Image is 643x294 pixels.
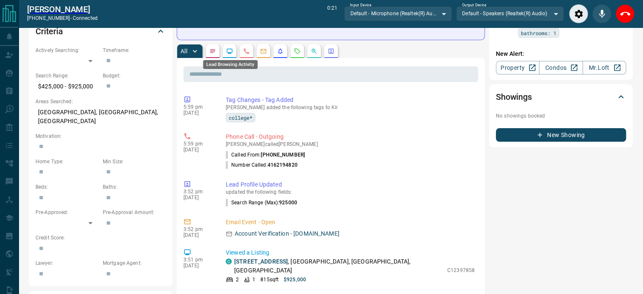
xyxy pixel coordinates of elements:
p: Tag Changes - Tag Added [226,96,475,104]
span: college* [229,113,252,122]
p: 5:59 pm [183,141,213,147]
p: $425,000 - $925,000 [36,80,99,93]
p: Timeframe: [103,47,166,54]
p: 3:52 pm [183,226,213,232]
svg: Calls [243,48,250,55]
p: Viewed a Listing [226,248,475,257]
h2: Showings [496,90,532,104]
p: 0:21 [327,4,337,23]
div: Default - Speakers (Realtek(R) Audio) [456,6,564,21]
p: Pre-Approval Amount: [103,209,166,216]
p: 3:52 pm [183,189,213,195]
p: [PERSON_NAME] added the following tags to Kir [226,104,475,110]
p: [GEOGRAPHIC_DATA], [GEOGRAPHIC_DATA], [GEOGRAPHIC_DATA] [36,105,166,128]
svg: Listing Alerts [277,48,284,55]
div: Showings [496,87,626,107]
div: Mute [592,4,611,23]
a: Condos [539,61,583,74]
span: [PHONE_NUMBER] [261,152,305,158]
p: Baths: [103,183,166,191]
h2: Criteria [36,25,63,38]
p: C12397858 [447,267,475,274]
p: [PERSON_NAME] called [PERSON_NAME] [226,141,475,147]
p: 815 sqft [260,276,279,283]
span: 4162194820 [268,162,298,168]
span: bathrooms: 1 [521,29,556,37]
svg: Opportunities [311,48,317,55]
svg: Agent Actions [328,48,334,55]
p: [DATE] [183,263,213,269]
p: Search Range (Max) : [226,199,297,206]
a: [STREET_ADDRESS] [234,258,288,265]
p: Actively Searching: [36,47,99,54]
p: [DATE] [183,195,213,201]
div: Criteria [36,21,166,41]
span: connected [73,15,98,21]
p: Credit Score: [36,234,166,242]
p: New Alert: [496,49,626,58]
a: Property [496,61,539,74]
span: 925000 [279,200,297,206]
p: Phone Call - Outgoing [226,132,475,141]
label: Input Device [350,3,372,8]
p: 5:59 pm [183,104,213,110]
div: Lead Browsing Activity [203,60,257,69]
div: End Call [616,4,635,23]
a: [PERSON_NAME] [27,4,98,14]
svg: Notes [209,48,216,55]
p: Number Called: [226,161,298,169]
label: Output Device [462,3,486,8]
svg: Emails [260,48,267,55]
div: condos.ca [226,258,232,264]
p: Search Range: [36,72,99,80]
p: Motivation: [36,132,166,140]
p: All [181,48,187,54]
p: updated the following fields: [226,189,475,195]
div: Default - Microphone (Realtek(R) Audio) [344,6,452,21]
p: , [GEOGRAPHIC_DATA], [GEOGRAPHIC_DATA], [GEOGRAPHIC_DATA] [234,257,443,275]
p: Email Event - Open [226,218,475,227]
p: [DATE] [183,232,213,238]
div: Audio Settings [569,4,588,23]
svg: Lead Browsing Activity [226,48,233,55]
p: Account Verification - [DOMAIN_NAME] [235,229,339,238]
p: Lead Profile Updated [226,180,475,189]
p: Beds: [36,183,99,191]
p: 2 [236,276,239,283]
p: [PHONE_NUMBER] - [27,14,98,22]
p: Home Type: [36,158,99,165]
p: [DATE] [183,110,213,116]
p: $925,000 [284,276,306,283]
button: New Showing [496,128,626,142]
p: 3:51 pm [183,257,213,263]
p: Called From: [226,151,305,159]
p: Mortgage Agent: [103,259,166,267]
p: [DATE] [183,147,213,153]
p: Budget: [103,72,166,80]
p: Lawyer: [36,259,99,267]
p: Min Size: [103,158,166,165]
a: Mr.Loft [583,61,626,74]
p: No showings booked [496,112,626,120]
p: Pre-Approved: [36,209,99,216]
svg: Requests [294,48,301,55]
p: Areas Searched: [36,98,166,105]
p: 1 [252,276,255,283]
